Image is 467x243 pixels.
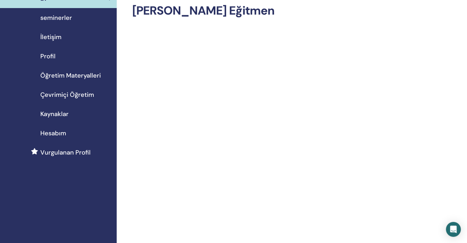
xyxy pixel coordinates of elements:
[40,109,69,119] span: Kaynaklar
[40,90,94,99] span: Çevrimiçi Öğretim
[40,128,66,138] span: Hesabım
[40,52,56,61] span: Profil
[40,148,91,157] span: Vurgulanan Profil
[446,222,461,237] div: Open Intercom Messenger
[40,71,101,80] span: Öğretim Materyalleri
[40,13,72,22] span: seminerler
[132,4,411,18] h2: [PERSON_NAME] Eğitmen
[40,32,61,42] span: İletişim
